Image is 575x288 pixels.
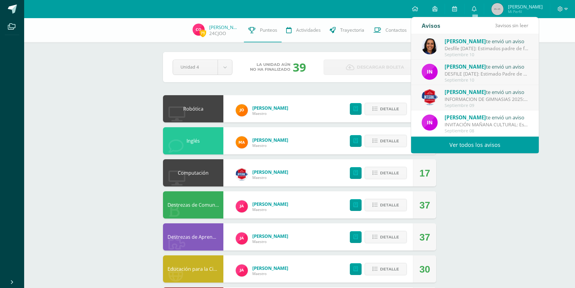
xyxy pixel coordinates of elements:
[252,137,288,143] span: [PERSON_NAME]
[252,175,288,180] span: Maestro
[173,60,232,75] a: Unidad 4
[365,167,407,179] button: Detalle
[180,60,210,74] span: Unidad 4
[419,160,430,187] div: 17
[252,143,288,148] span: Maestro
[209,30,226,37] a: 24CJOO
[236,136,248,148] img: 2a7d2030d125fdebe3ed5915978f37cc.png
[445,63,529,70] div: te envió un aviso
[508,9,543,14] span: Mi Perfil
[419,224,430,251] div: 37
[325,18,369,42] a: Trayectoria
[508,4,543,10] span: [PERSON_NAME]
[495,22,528,29] span: avisos sin leer
[236,232,248,244] img: 3371138761041f4aab1274f6ad2dc297.png
[445,38,486,45] span: [PERSON_NAME]
[252,169,288,175] span: [PERSON_NAME]
[236,104,248,116] img: 30108eeae6c649a9a82bfbaad6c0d1cb.png
[357,60,404,75] span: Descargar boleta
[422,115,438,131] img: 49dcc5f07bc63dd4e845f3f2a9293567.png
[340,27,364,33] span: Trayectoria
[419,256,430,283] div: 30
[236,264,248,277] img: 3371138761041f4aab1274f6ad2dc297.png
[296,27,321,33] span: Actividades
[365,199,407,211] button: Detalle
[385,27,407,33] span: Contactos
[445,103,529,108] div: Septiembre 09
[252,105,288,111] span: [PERSON_NAME]
[252,111,288,116] span: Maestro
[445,128,529,134] div: Septiembre 08
[163,159,223,186] div: Computación
[250,62,290,72] span: La unidad aún no ha finalizado
[422,64,438,80] img: 49dcc5f07bc63dd4e845f3f2a9293567.png
[252,233,288,239] span: [PERSON_NAME]
[445,121,529,128] div: INVITACIÓN MAÑANA CULTURAL: Estimado Padre de familia, Adjuntamos información de la mañana cultural
[163,127,223,154] div: Inglés
[163,191,223,218] div: Destrezas de Comunicación y Lenguaje
[252,271,288,276] span: Maestro
[369,18,411,42] a: Contactos
[445,52,529,57] div: Septiembre 10
[236,168,248,180] img: be8102e1d6aaef58604e2e488bb7b270.png
[200,29,206,37] span: 71
[445,45,529,52] div: Desfile 14 de septiembre: Estimados padre de familia, es un gusto saludarlos. Por este medio les ...
[422,38,438,54] img: 753ad19454036f687a336743bc38a894.png
[365,103,407,115] button: Detalle
[282,18,325,42] a: Actividades
[365,135,407,147] button: Detalle
[244,18,282,42] a: Punteos
[445,89,486,95] span: [PERSON_NAME]
[491,3,503,15] img: 45x45
[380,167,399,179] span: Detalle
[163,223,223,251] div: Destrezas de Aprendizaje Matemático
[252,265,288,271] span: [PERSON_NAME]
[422,17,440,34] div: Avisos
[260,27,277,33] span: Punteos
[380,103,399,115] span: Detalle
[193,24,205,36] img: 207d2b5883079c6152554112d5976506.png
[163,255,223,283] div: Educación para la Ciencia y la Ciudadanía
[365,231,407,243] button: Detalle
[365,263,407,275] button: Detalle
[252,201,288,207] span: [PERSON_NAME]
[495,22,498,29] span: 3
[411,137,539,153] a: Ver todos los avisos
[293,59,306,75] div: 39
[445,96,529,103] div: INFORMACION DE GIMNASIAS 2025: Estimados padres de familia, por este medio se les informa que las...
[252,207,288,212] span: Maestro
[163,95,223,122] div: Robótica
[445,78,529,83] div: Septiembre 10
[236,200,248,212] img: 3371138761041f4aab1274f6ad2dc297.png
[209,24,239,30] a: [PERSON_NAME]
[445,37,529,45] div: te envió un aviso
[445,63,486,70] span: [PERSON_NAME]
[380,135,399,147] span: Detalle
[380,199,399,211] span: Detalle
[445,114,486,121] span: [PERSON_NAME]
[419,192,430,219] div: 37
[445,113,529,121] div: te envió un aviso
[252,239,288,244] span: Maestro
[422,89,438,105] img: 805d0fc3735f832b0a145cc0fd8c7d46.png
[380,231,399,243] span: Detalle
[445,70,529,77] div: DESFILE 14 SEPTIEMBRE: Estimado Padre de Familia, Adjuntamos información importante del domingo 1...
[445,88,529,96] div: te envió un aviso
[380,264,399,275] span: Detalle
